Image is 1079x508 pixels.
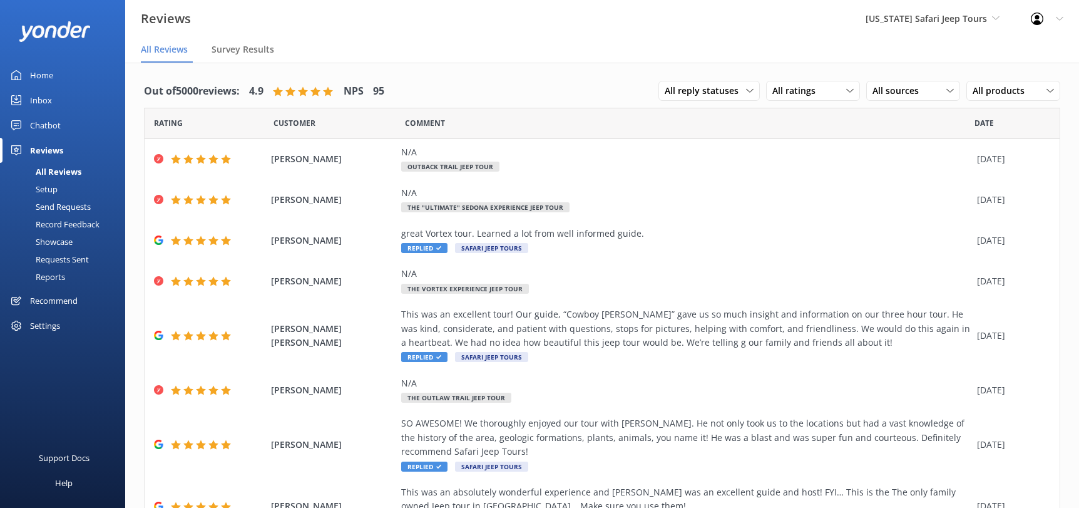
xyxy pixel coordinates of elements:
span: Date [974,117,994,129]
span: All ratings [772,84,823,98]
a: Setup [8,180,125,198]
h4: NPS [344,83,364,100]
div: Settings [30,313,60,338]
span: Survey Results [212,43,274,56]
div: Inbox [30,88,52,113]
div: N/A [401,186,971,200]
span: [PERSON_NAME] [271,234,394,247]
span: All reply statuses [665,84,746,98]
span: The Outlaw Trail Jeep Tour [401,393,511,403]
div: All Reviews [8,163,81,180]
div: Reviews [30,138,63,163]
span: Replied [401,462,447,472]
a: Record Feedback [8,215,125,233]
span: [PERSON_NAME] [271,152,394,166]
div: SO AWESOME! We thoroughly enjoyed our tour with [PERSON_NAME]. He not only took us to the locatio... [401,417,971,459]
span: Replied [401,243,447,253]
span: Date [274,117,315,129]
div: Support Docs [39,445,89,470]
span: All sources [872,84,926,98]
span: [PERSON_NAME] [PERSON_NAME] [271,322,394,350]
h4: 4.9 [249,83,263,100]
div: Send Requests [8,198,91,215]
h3: Reviews [141,9,191,29]
span: Safari Jeep Tours [455,243,528,253]
div: Home [30,63,53,88]
span: Outback Trail Jeep Tour [401,162,499,172]
div: This was an excellent tour! Our guide, “Cowboy [PERSON_NAME]” gave us so much insight and informa... [401,308,971,350]
div: Reports [8,268,65,286]
div: Setup [8,180,58,198]
div: N/A [401,267,971,281]
div: N/A [401,376,971,390]
span: Safari Jeep Tours [455,352,528,362]
span: [PERSON_NAME] [271,383,394,397]
div: [DATE] [977,383,1044,397]
h4: Out of 5000 reviews: [144,83,240,100]
a: Send Requests [8,198,125,215]
span: Replied [401,352,447,362]
div: Record Feedback [8,215,100,233]
a: Reports [8,268,125,286]
img: yonder-white-logo.png [19,21,91,42]
div: Recommend [30,288,78,313]
a: Showcase [8,233,125,251]
span: The Vortex Experience Jeep Tour [401,284,529,294]
span: Date [154,117,183,129]
span: [PERSON_NAME] [271,274,394,288]
div: N/A [401,145,971,159]
span: [PERSON_NAME] [271,193,394,207]
div: [DATE] [977,438,1044,452]
div: [DATE] [977,234,1044,247]
a: Requests Sent [8,251,125,268]
span: All Reviews [141,43,188,56]
h4: 95 [373,83,384,100]
a: All Reviews [8,163,125,180]
span: Question [405,117,445,129]
span: [US_STATE] Safari Jeep Tours [866,13,987,24]
div: [DATE] [977,193,1044,207]
div: Showcase [8,233,73,251]
div: Help [55,470,73,495]
div: [DATE] [977,152,1044,166]
div: [DATE] [977,274,1044,288]
span: [PERSON_NAME] [271,438,394,452]
div: Chatbot [30,113,61,138]
div: great Vortex tour. Learned a lot from well informed guide. [401,227,971,241]
div: Requests Sent [8,251,89,268]
span: The "Ultimate" Sedona Experience Jeep Tour [401,202,570,212]
span: Safari Jeep Tours [455,462,528,472]
div: [DATE] [977,329,1044,343]
span: All products [973,84,1032,98]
